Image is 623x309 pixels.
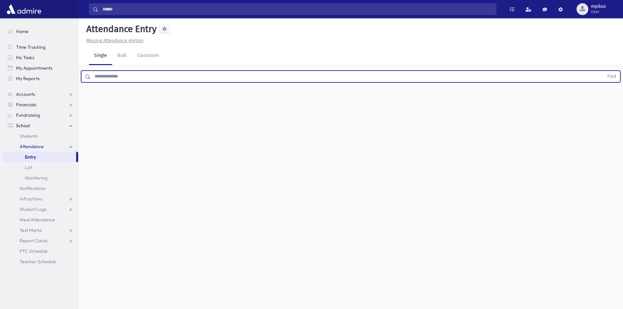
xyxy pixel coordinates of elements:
[3,215,78,225] a: Meal Attendance
[16,28,28,34] span: Home
[20,259,56,265] span: Teacher Schedule
[84,24,157,35] h5: Attendance Entry
[132,47,164,65] a: Classroom
[86,38,144,43] u: Missing Attendance History
[20,217,55,223] span: Meal Attendance
[98,3,496,15] input: Search
[25,154,36,160] span: Entry
[3,131,78,141] a: Students
[3,162,78,173] a: List
[16,55,34,60] span: My Tasks
[3,225,78,235] a: Test Marks
[3,120,78,131] a: School
[603,71,620,82] button: Find
[16,65,52,71] span: My Appointments
[3,63,78,73] a: My Appointments
[20,238,47,244] span: Report Cards
[16,123,30,129] span: School
[20,206,46,212] span: Student Logs
[3,173,78,183] a: Monitoring
[3,26,78,37] a: Home
[3,141,78,152] a: Attendance
[3,204,78,215] a: Student Logs
[112,47,132,65] a: Bulk
[16,91,35,97] span: Accounts
[5,3,43,16] img: AdmirePro
[3,246,78,256] a: PTC Schedule
[3,42,78,52] a: Time Tracking
[3,89,78,99] a: Accounts
[3,52,78,63] a: My Tasks
[591,9,606,14] span: User
[3,235,78,246] a: Report Cards
[20,227,42,233] span: Test Marks
[20,144,44,149] span: Attendance
[3,256,78,267] a: Teacher Schedule
[89,47,112,65] a: Single
[3,110,78,120] a: Fundraising
[25,175,47,181] span: Monitoring
[3,194,78,204] a: Infractions
[84,38,144,43] a: Missing Attendance History
[3,99,78,110] a: Financials
[3,183,78,194] a: Notifications
[16,102,36,108] span: Financials
[16,76,40,81] span: My Reports
[20,196,42,202] span: Infractions
[20,185,45,191] span: Notifications
[16,112,40,118] span: Fundraising
[591,4,606,9] span: mpikus
[3,152,76,162] a: Entry
[3,73,78,84] a: My Reports
[25,164,32,170] span: List
[20,248,48,254] span: PTC Schedule
[16,44,45,50] span: Time Tracking
[20,133,38,139] span: Students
